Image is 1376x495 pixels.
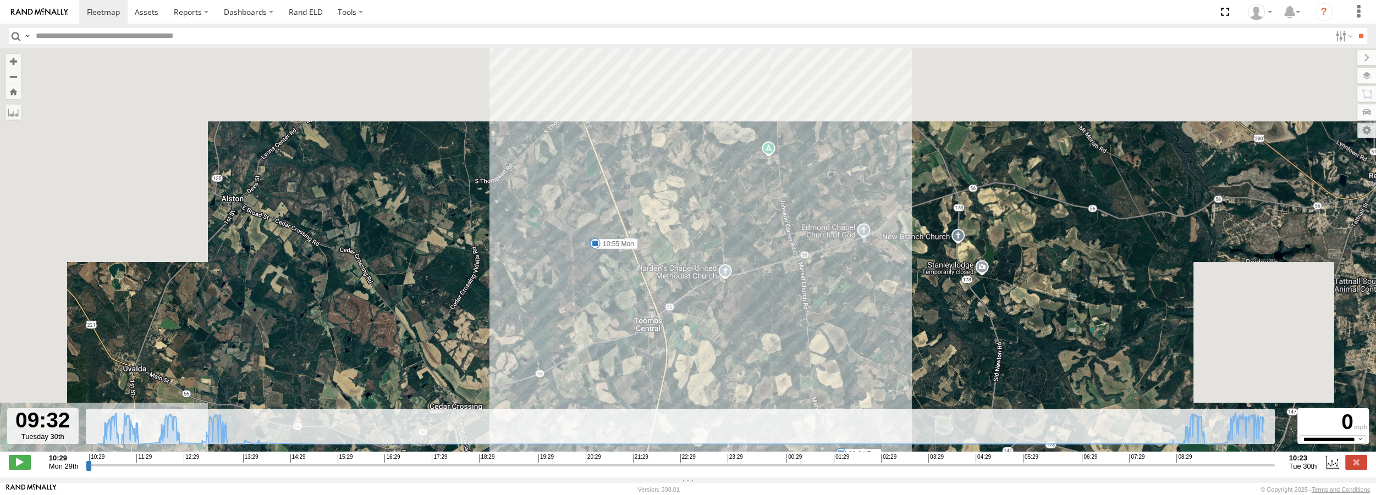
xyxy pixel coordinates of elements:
span: Tue 30th Sep 2025 [1289,462,1317,470]
span: 11:29 [136,454,152,463]
div: Jeff Whitson [1244,4,1276,20]
span: 14:29 [290,454,306,463]
span: 18:29 [479,454,494,463]
span: 04:29 [976,454,991,463]
strong: 10:29 [49,454,79,462]
span: 13:29 [243,454,258,463]
label: 10:55 Mon [595,239,637,249]
span: 22:29 [680,454,696,463]
span: 17:29 [432,454,447,463]
span: 06:29 [1082,454,1097,463]
span: 19:29 [538,454,554,463]
span: 10:29 [89,454,104,463]
div: © Copyright 2025 - [1261,486,1370,493]
button: Zoom Home [5,84,21,99]
strong: 10:23 [1289,454,1317,462]
span: 20:29 [586,454,601,463]
button: Zoom out [5,69,21,84]
label: 09:04 Tue [841,449,881,459]
span: 05:29 [1023,454,1038,463]
label: Search Query [23,28,32,44]
span: 02:29 [881,454,896,463]
label: Search Filter Options [1331,28,1355,44]
i: ? [1315,3,1333,21]
span: 07:29 [1129,454,1144,463]
label: Close [1345,455,1367,469]
a: Terms and Conditions [1312,486,1370,493]
button: Zoom in [5,54,21,69]
span: 16:29 [384,454,400,463]
div: 0 [1299,410,1367,435]
span: 21:29 [633,454,648,463]
label: Measure [5,104,21,120]
img: rand-logo.svg [11,8,68,16]
label: Play/Stop [9,455,31,469]
span: 01:29 [834,454,849,463]
span: 08:29 [1176,454,1192,463]
span: Mon 29th Sep 2025 [49,462,79,470]
span: 15:29 [338,454,353,463]
label: Map Settings [1357,123,1376,138]
a: Visit our Website [6,484,57,495]
span: 12:29 [184,454,199,463]
span: 23:29 [728,454,743,463]
span: 00:29 [786,454,802,463]
span: 03:29 [928,454,944,463]
div: Version: 308.01 [638,486,680,493]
